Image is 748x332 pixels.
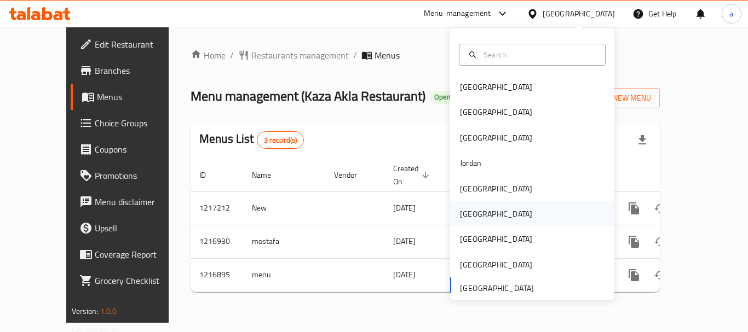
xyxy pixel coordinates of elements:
[393,267,416,282] span: [DATE]
[71,162,191,189] a: Promotions
[584,91,651,105] span: Add New Menu
[353,49,357,62] li: /
[71,84,191,110] a: Menus
[191,49,226,62] a: Home
[191,49,660,62] nav: breadcrumb
[460,183,532,195] div: [GEOGRAPHIC_DATA]
[729,8,733,20] span: a
[71,241,191,267] a: Coverage Report
[257,131,304,149] div: Total records count
[191,191,243,225] td: 1217212
[72,304,99,318] span: Version:
[647,262,674,288] button: Change Status
[95,38,182,51] span: Edit Restaurant
[97,90,182,103] span: Menus
[393,162,433,188] span: Created On
[647,229,674,255] button: Change Status
[252,168,285,182] span: Name
[460,233,532,245] div: [GEOGRAPHIC_DATA]
[460,157,481,169] div: Jordan
[95,143,182,156] span: Coupons
[71,189,191,215] a: Menu disclaimer
[647,195,674,222] button: Change Status
[243,191,325,225] td: New
[575,88,660,108] button: Add New Menu
[621,195,647,222] button: more
[629,127,655,153] div: Export file
[238,49,349,62] a: Restaurants management
[191,84,425,108] span: Menu management ( Kaza Akla Restaurant )
[71,31,191,57] a: Edit Restaurant
[95,169,182,182] span: Promotions
[95,248,182,261] span: Coverage Report
[71,110,191,136] a: Choice Groups
[71,57,191,84] a: Branches
[199,131,304,149] h2: Menus List
[257,135,304,145] span: 3 record(s)
[460,208,532,220] div: [GEOGRAPHIC_DATA]
[95,222,182,235] span: Upsell
[191,258,243,292] td: 1216895
[334,168,371,182] span: Vendor
[430,92,455,102] span: Open
[479,49,599,61] input: Search
[460,106,532,118] div: [GEOGRAPHIC_DATA]
[543,8,615,20] div: [GEOGRAPHIC_DATA]
[71,136,191,162] a: Coupons
[95,117,182,130] span: Choice Groups
[251,49,349,62] span: Restaurants management
[430,91,455,104] div: Open
[95,195,182,208] span: Menu disclaimer
[393,201,416,215] span: [DATE]
[243,258,325,292] td: menu
[191,225,243,258] td: 1216930
[375,49,400,62] span: Menus
[243,225,325,258] td: mostafa
[621,229,647,255] button: more
[460,81,532,93] div: [GEOGRAPHIC_DATA]
[95,64,182,77] span: Branches
[95,274,182,287] span: Grocery Checklist
[71,215,191,241] a: Upsell
[199,168,220,182] span: ID
[460,132,532,144] div: [GEOGRAPHIC_DATA]
[424,7,491,20] div: Menu-management
[621,262,647,288] button: more
[393,234,416,248] span: [DATE]
[460,259,532,271] div: [GEOGRAPHIC_DATA]
[100,304,117,318] span: 1.0.0
[230,49,234,62] li: /
[71,267,191,294] a: Grocery Checklist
